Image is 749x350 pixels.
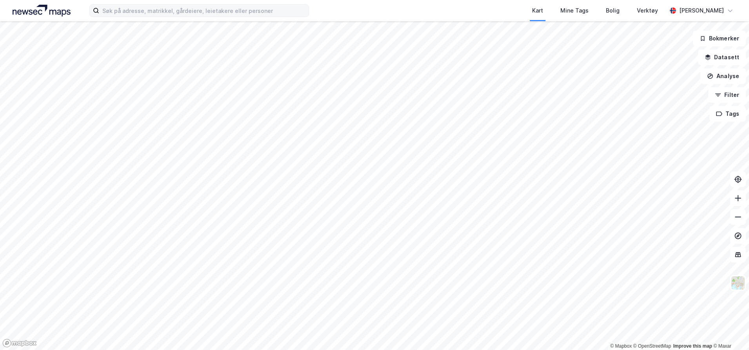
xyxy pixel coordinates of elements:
[606,6,620,15] div: Bolig
[710,312,749,350] div: Kontrollprogram for chat
[13,5,71,16] img: logo.a4113a55bc3d86da70a041830d287a7e.svg
[709,106,746,122] button: Tags
[731,275,745,290] img: Z
[700,68,746,84] button: Analyse
[693,31,746,46] button: Bokmerker
[633,343,671,349] a: OpenStreetMap
[708,87,746,103] button: Filter
[698,49,746,65] button: Datasett
[99,5,309,16] input: Søk på adresse, matrikkel, gårdeiere, leietakere eller personer
[637,6,658,15] div: Verktøy
[2,339,37,348] a: Mapbox homepage
[710,312,749,350] iframe: Chat Widget
[560,6,589,15] div: Mine Tags
[679,6,724,15] div: [PERSON_NAME]
[610,343,632,349] a: Mapbox
[673,343,712,349] a: Improve this map
[532,6,543,15] div: Kart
